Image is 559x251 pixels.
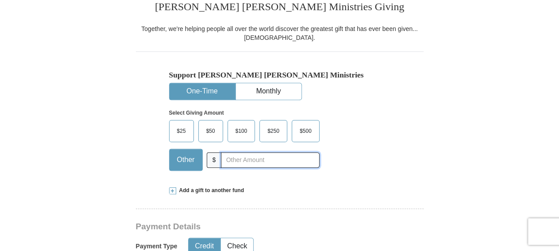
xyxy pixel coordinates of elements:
[263,124,284,138] span: $250
[231,124,252,138] span: $100
[136,24,424,42] div: Together, we're helping people all over the world discover the greatest gift that has ever been g...
[176,187,244,194] span: Add a gift to another fund
[207,152,222,168] span: $
[221,152,319,168] input: Other Amount
[136,222,362,232] h3: Payment Details
[136,243,177,250] h5: Payment Type
[169,110,224,116] strong: Select Giving Amount
[173,124,190,138] span: $25
[170,83,235,100] button: One-Time
[236,83,301,100] button: Monthly
[173,153,199,166] span: Other
[169,70,390,80] h5: Support [PERSON_NAME] [PERSON_NAME] Ministries
[202,124,220,138] span: $50
[295,124,316,138] span: $500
